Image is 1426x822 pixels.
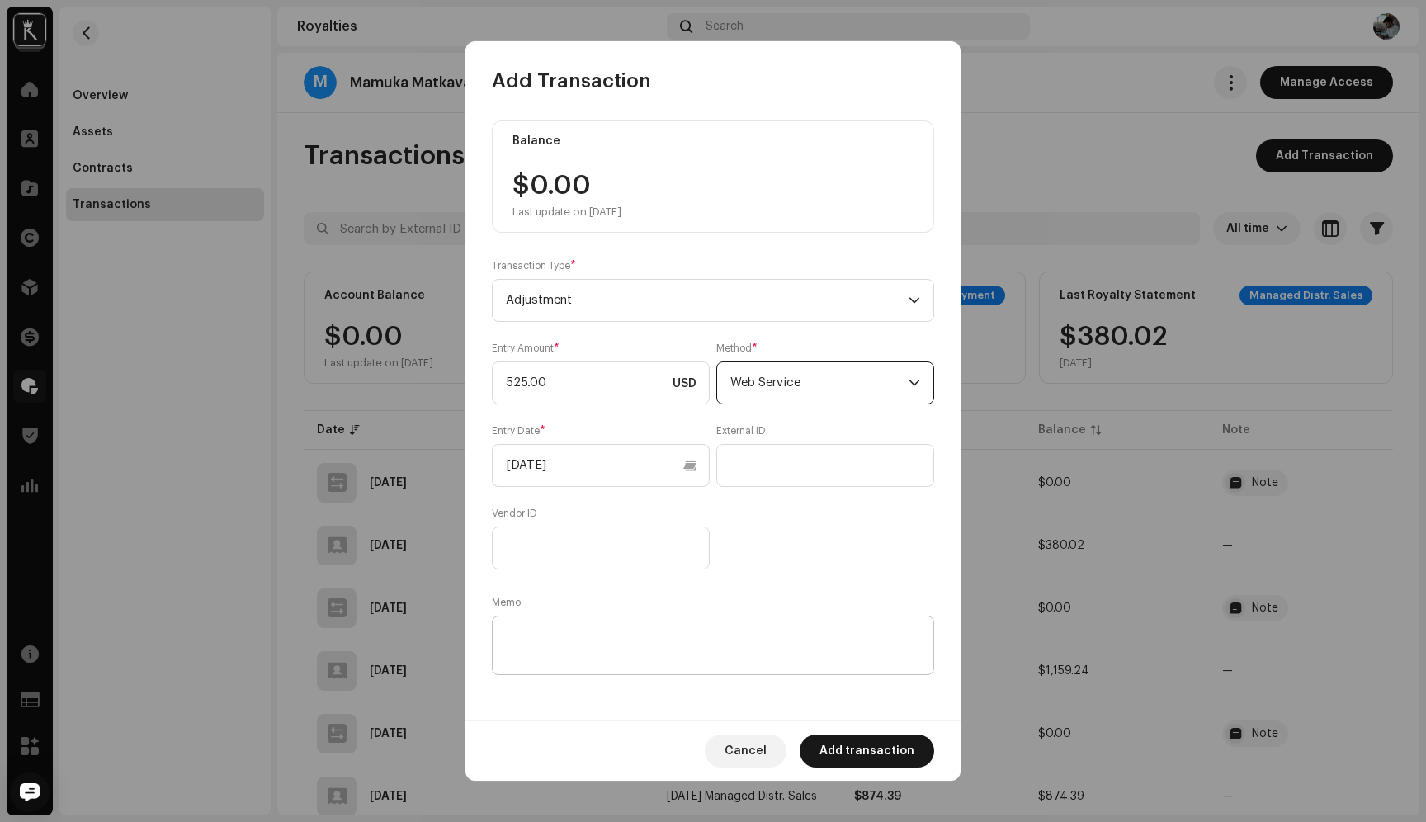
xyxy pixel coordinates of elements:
[492,596,521,609] label: Memo
[506,280,909,321] span: Adjustment
[492,68,651,94] span: Add Transaction
[716,342,758,355] label: Method
[492,424,545,437] label: Entry Date
[673,377,696,390] span: USD
[909,362,920,404] div: dropdown trigger
[725,735,767,768] span: Cancel
[512,205,621,219] div: Last update on [DATE]
[909,280,920,321] div: dropdown trigger
[492,342,560,355] label: Entry Amount
[716,424,766,437] label: External ID
[730,362,909,404] span: Web Service
[492,507,537,520] label: Vendor ID
[800,735,934,768] button: Add transaction
[10,772,50,812] div: Open Intercom Messenger
[819,735,914,768] span: Add transaction
[512,135,560,148] div: Balance
[492,259,576,272] label: Transaction Type
[705,735,786,768] button: Cancel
